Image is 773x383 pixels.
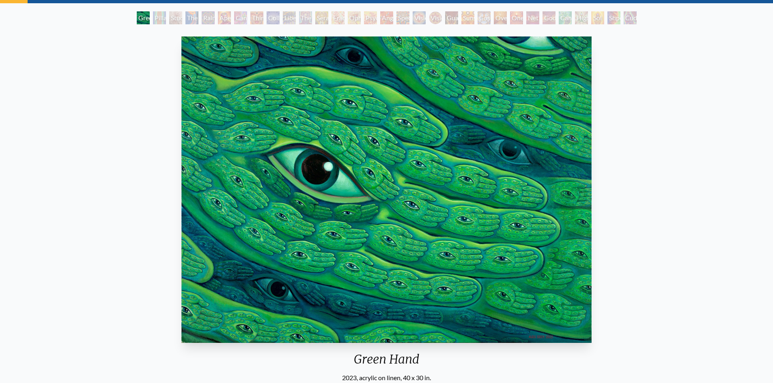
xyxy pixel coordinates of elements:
[396,11,409,24] div: Spectral Lotus
[348,11,361,24] div: Ophanic Eyelash
[461,11,474,24] div: Sunyata
[181,36,592,343] img: Green-Hand-2023-Alex-Grey-watermarked.jpg
[283,11,296,24] div: Liberation Through Seeing
[267,11,280,24] div: Collective Vision
[299,11,312,24] div: The Seer
[234,11,247,24] div: Cannabis Sutra
[429,11,442,24] div: Vision Crystal Tondo
[510,11,523,24] div: One
[178,352,595,373] div: Green Hand
[559,11,572,24] div: Cannafist
[526,11,539,24] div: Net of Being
[413,11,426,24] div: Vision Crystal
[315,11,328,24] div: Seraphic Transport Docking on the Third Eye
[137,11,150,24] div: Green Hand
[364,11,377,24] div: Psychomicrograph of a Fractal Paisley Cherub Feather Tip
[624,11,637,24] div: Cuddle
[169,11,182,24] div: Study for the Great Turn
[153,11,166,24] div: Pillar of Awareness
[445,11,458,24] div: Guardian of Infinite Vision
[250,11,263,24] div: Third Eye Tears of Joy
[607,11,620,24] div: Shpongled
[202,11,215,24] div: Rainbow Eye Ripple
[591,11,604,24] div: Sol Invictus
[494,11,507,24] div: Oversoul
[380,11,393,24] div: Angel Skin
[332,11,345,24] div: Fractal Eyes
[185,11,198,24] div: The Torch
[575,11,588,24] div: Higher Vision
[478,11,491,24] div: Cosmic Elf
[543,11,556,24] div: Godself
[218,11,231,24] div: Aperture
[178,373,595,383] div: 2023, acrylic on linen, 40 x 30 in.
